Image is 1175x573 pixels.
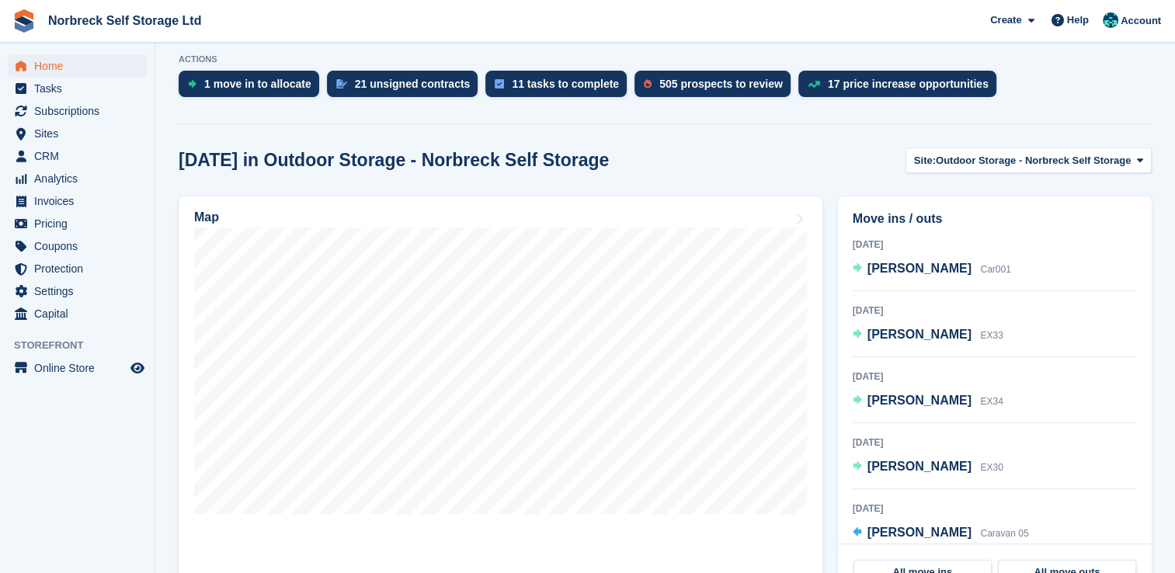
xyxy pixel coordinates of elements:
img: price_increase_opportunities-93ffe204e8149a01c8c9dc8f82e8f89637d9d84a8eef4429ea346261dce0b2c0.svg [808,81,820,88]
a: Norbreck Self Storage Ltd [42,8,207,33]
span: Protection [34,258,127,280]
span: Analytics [34,168,127,189]
span: [PERSON_NAME] [867,328,972,341]
a: menu [8,190,147,212]
img: task-75834270c22a3079a89374b754ae025e5fb1db73e45f91037f5363f120a921f8.svg [495,79,504,89]
span: Pricing [34,213,127,234]
span: Caravan 05 [980,528,1028,539]
span: Online Store [34,357,127,379]
span: Subscriptions [34,100,127,122]
h2: Map [194,210,219,224]
a: 505 prospects to review [634,71,798,105]
div: [DATE] [853,502,1137,516]
a: 1 move in to allocate [179,71,327,105]
span: [PERSON_NAME] [867,262,972,275]
a: 17 price increase opportunities [798,71,1004,105]
a: menu [8,100,147,122]
span: Site: [914,153,936,168]
div: 17 price increase opportunities [828,78,989,90]
a: [PERSON_NAME] Caravan 05 [853,523,1029,543]
p: ACTIONS [179,54,1152,64]
a: menu [8,213,147,234]
a: menu [8,235,147,257]
div: [DATE] [853,370,1137,384]
div: [DATE] [853,436,1137,450]
img: move_ins_to_allocate_icon-fdf77a2bb77ea45bf5b3d319d69a93e2d87916cf1d5bf7949dd705db3b84f3ca.svg [188,79,196,89]
span: Home [34,55,127,77]
span: Help [1067,12,1089,28]
span: Tasks [34,78,127,99]
span: [PERSON_NAME] [867,526,972,539]
span: Car001 [980,264,1010,275]
a: Preview store [128,359,147,377]
span: Outdoor Storage - Norbreck Self Storage [936,153,1131,168]
div: [DATE] [853,304,1137,318]
img: Sally King [1103,12,1118,28]
span: Capital [34,303,127,325]
span: Sites [34,123,127,144]
span: Invoices [34,190,127,212]
a: menu [8,258,147,280]
a: menu [8,280,147,302]
a: [PERSON_NAME] EX33 [853,325,1003,346]
div: 21 unsigned contracts [355,78,471,90]
span: CRM [34,145,127,167]
a: menu [8,145,147,167]
a: menu [8,168,147,189]
span: Storefront [14,338,155,353]
a: menu [8,78,147,99]
div: 11 tasks to complete [512,78,619,90]
h2: Move ins / outs [853,210,1137,228]
span: [PERSON_NAME] [867,394,972,407]
div: 1 move in to allocate [204,78,311,90]
div: 505 prospects to review [659,78,783,90]
span: Settings [34,280,127,302]
a: [PERSON_NAME] Car001 [853,259,1011,280]
button: Site: Outdoor Storage - Norbreck Self Storage [906,148,1152,173]
h2: [DATE] in Outdoor Storage - Norbreck Self Storage [179,150,609,171]
span: EX34 [980,396,1003,407]
img: stora-icon-8386f47178a22dfd0bd8f6a31ec36ba5ce8667c1dd55bd0f319d3a0aa187defe.svg [12,9,36,33]
a: menu [8,55,147,77]
span: [PERSON_NAME] [867,460,972,473]
a: [PERSON_NAME] EX34 [853,391,1003,412]
div: [DATE] [853,238,1137,252]
a: menu [8,357,147,379]
img: prospect-51fa495bee0391a8d652442698ab0144808aea92771e9ea1ae160a38d050c398.svg [644,79,652,89]
a: 21 unsigned contracts [327,71,486,105]
span: Coupons [34,235,127,257]
img: contract_signature_icon-13c848040528278c33f63329250d36e43548de30e8caae1d1a13099fd9432cc5.svg [336,79,347,89]
a: [PERSON_NAME] EX30 [853,457,1003,477]
a: 11 tasks to complete [485,71,634,105]
a: menu [8,303,147,325]
span: Create [990,12,1021,28]
span: EX33 [980,330,1003,341]
a: menu [8,123,147,144]
span: Account [1121,13,1161,29]
span: EX30 [980,462,1003,473]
